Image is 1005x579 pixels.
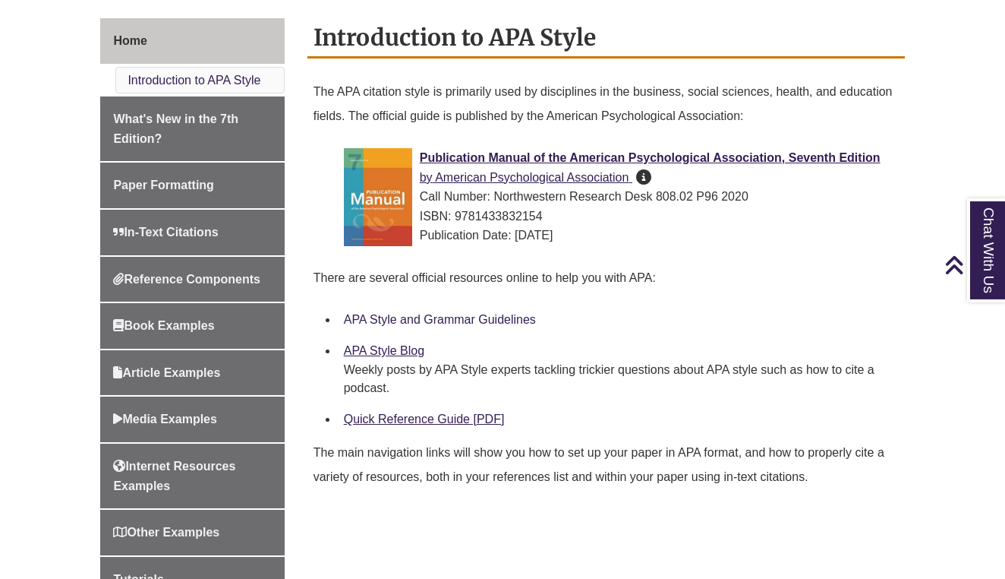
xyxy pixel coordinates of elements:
[420,151,881,184] a: Publication Manual of the American Psychological Association, Seventh Edition by American Psychol...
[100,303,284,349] a: Book Examples
[100,444,284,508] a: Internet Resources Examples
[344,413,505,426] a: Quick Reference Guide [PDF]
[100,210,284,255] a: In-Text Citations
[344,344,424,357] a: APA Style Blog
[420,171,433,184] span: by
[344,361,893,397] div: Weekly posts by APA Style experts tackling trickier questions about APA style such as how to cite...
[113,273,260,286] span: Reference Components
[113,112,238,145] span: What's New in the 7th Edition?
[113,34,146,47] span: Home
[128,74,260,87] a: Introduction to APA Style
[100,18,284,64] a: Home
[113,226,218,239] span: In-Text Citations
[420,151,881,164] span: Publication Manual of the American Psychological Association, Seventh Edition
[944,255,1001,275] a: Back to Top
[100,163,284,208] a: Paper Formatting
[344,313,536,326] a: APA Style and Grammar Guidelines
[313,74,899,134] p: The APA citation style is primarily used by disciplines in the business, social sciences, health,...
[435,171,629,184] span: American Psychological Association
[100,397,284,442] a: Media Examples
[113,319,214,332] span: Book Examples
[344,207,893,226] div: ISBN: 9781433832154
[113,366,220,379] span: Article Examples
[344,226,893,245] div: Publication Date: [DATE]
[100,350,284,396] a: Article Examples
[113,526,219,539] span: Other Examples
[113,413,217,426] span: Media Examples
[100,96,284,161] a: What's New in the 7th Edition?
[307,18,905,59] h2: Introduction to APA Style
[313,260,899,296] p: There are several official resources online to help you with APA:
[113,179,213,191] span: Paper Formatting
[100,257,284,302] a: Reference Components
[344,187,893,207] div: Call Number: Northwestern Research Desk 808.02 P96 2020
[100,510,284,555] a: Other Examples
[113,460,235,492] span: Internet Resources Examples
[313,435,899,495] p: The main navigation links will show you how to set up your paper in APA format, and how to proper...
